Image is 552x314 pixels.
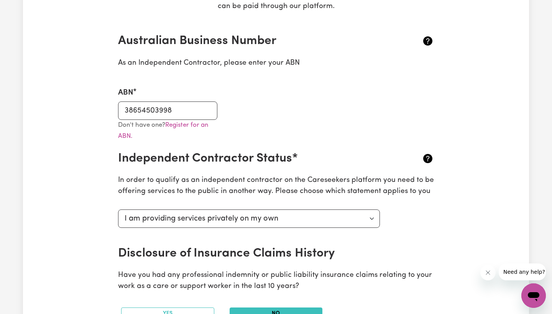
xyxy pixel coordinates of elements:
[118,87,133,98] label: ABN
[118,101,217,120] input: e.g. 51 824 753 556
[118,58,434,69] p: As an Independent Contractor, please enter your ABN
[118,151,381,166] h2: Independent Contractor Status*
[118,175,434,197] p: In order to qualify as an independent contractor on the Careseekers platform you need to be offer...
[480,265,496,280] iframe: Close message
[118,246,381,261] h2: Disclosure of Insurance Claims History
[499,263,546,280] iframe: Message from company
[118,122,208,139] small: Don't have one?
[118,34,381,48] h2: Australian Business Number
[118,270,434,292] p: Have you had any professional indemnity or public liability insurance claims relating to your wor...
[521,283,546,308] iframe: Button to launch messaging window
